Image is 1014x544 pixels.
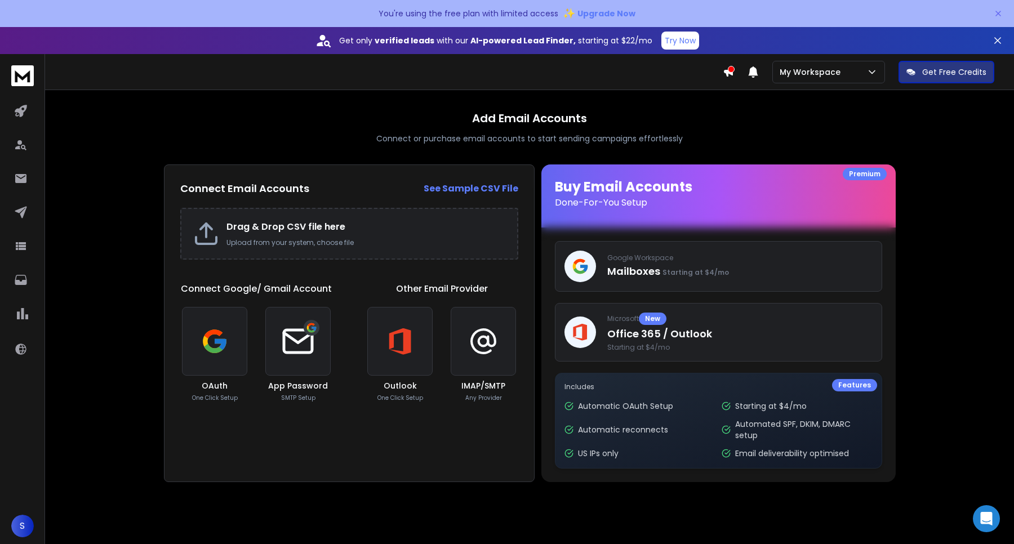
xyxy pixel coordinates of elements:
p: Any Provider [465,394,502,402]
p: Get Free Credits [922,66,986,78]
p: Microsoft [607,313,873,325]
p: SMTP Setup [281,394,315,402]
h1: Connect Google/ Gmail Account [181,282,332,296]
p: Email deliverability optimised [735,448,849,459]
button: ✨Upgrade Now [563,2,635,25]
span: ✨ [563,6,575,21]
button: Get Free Credits [899,61,994,83]
div: Open Intercom Messenger [973,505,1000,532]
a: See Sample CSV File [424,182,518,195]
div: Premium [843,168,887,180]
p: Office 365 / Outlook [607,326,873,342]
button: Try Now [661,32,699,50]
h1: Other Email Provider [396,282,488,296]
strong: AI-powered Lead Finder, [470,35,576,46]
p: You're using the free plan with limited access [379,8,558,19]
h3: Outlook [384,380,417,391]
h3: IMAP/SMTP [461,380,505,391]
p: Automatic reconnects [578,424,668,435]
p: Starting at $4/mo [735,400,807,412]
div: New [639,313,666,325]
h2: Connect Email Accounts [180,181,309,197]
p: My Workspace [780,66,845,78]
div: Features [832,379,877,391]
span: Starting at $4/mo [607,343,873,352]
strong: verified leads [375,35,434,46]
button: S [11,515,34,537]
p: Get only with our starting at $22/mo [339,35,652,46]
p: Automated SPF, DKIM, DMARC setup [735,418,872,441]
p: Connect or purchase email accounts to start sending campaigns effortlessly [376,133,683,144]
h3: OAuth [202,380,228,391]
span: Starting at $4/mo [662,267,729,277]
h3: App Password [268,380,328,391]
h1: Add Email Accounts [472,110,587,126]
p: One Click Setup [192,394,238,402]
p: Try Now [665,35,696,46]
p: Includes [564,382,873,391]
p: Automatic OAuth Setup [578,400,673,412]
p: Upload from your system, choose file [226,238,506,247]
h2: Drag & Drop CSV file here [226,220,506,234]
p: Mailboxes [607,264,873,279]
p: US IPs only [578,448,619,459]
p: Google Workspace [607,253,873,262]
p: Done-For-You Setup [555,196,882,209]
span: Upgrade Now [577,8,635,19]
p: One Click Setup [377,394,423,402]
img: logo [11,65,34,86]
h1: Buy Email Accounts [555,178,882,209]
